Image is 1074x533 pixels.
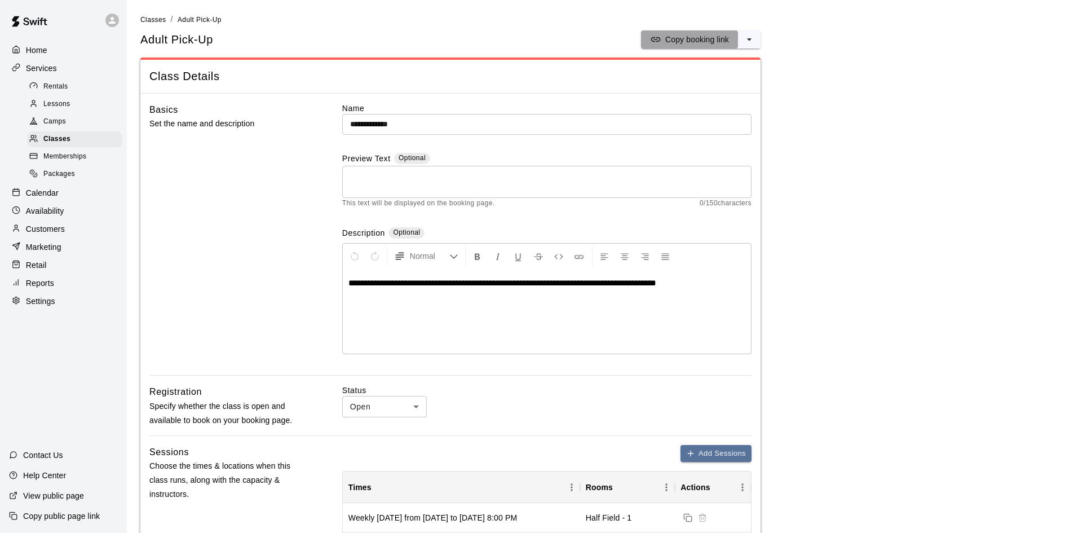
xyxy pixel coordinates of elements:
div: Memberships [27,149,122,165]
a: Availability [9,202,118,219]
p: Contact Us [23,450,63,461]
button: Format Italics [488,246,507,266]
div: Lessons [27,96,122,112]
span: 0 / 150 characters [700,198,752,209]
p: Retail [26,259,47,271]
p: Marketing [26,241,61,253]
button: Formatting Options [390,246,463,266]
a: Memberships [27,148,127,166]
p: Availability [26,205,64,217]
h5: Adult Pick-Up [140,32,213,47]
button: Insert Code [549,246,568,266]
label: Status [342,385,752,396]
p: View public page [23,490,84,501]
p: Copy booking link [665,34,729,45]
span: Memberships [43,151,86,162]
a: Rentals [27,78,127,95]
div: Actions [675,472,751,503]
button: Undo [345,246,364,266]
p: Choose the times & locations when this class runs, along with the capacity & instructors. [149,459,306,502]
label: Description [342,227,385,240]
div: Half Field - 1 [586,512,631,523]
p: Services [26,63,57,74]
p: Home [26,45,47,56]
p: Specify whether the class is open and available to book on your booking page. [149,399,306,428]
h6: Sessions [149,445,189,460]
span: Rentals [43,81,68,92]
button: Format Strikethrough [529,246,548,266]
button: Redo [365,246,384,266]
div: Packages [27,166,122,182]
div: Camps [27,114,122,130]
div: split button [641,30,761,49]
h6: Registration [149,385,202,399]
a: Services [9,60,118,77]
a: Classes [140,15,166,24]
div: Classes [27,131,122,147]
a: Lessons [27,95,127,113]
button: Justify Align [656,246,675,266]
span: Class Details [149,69,752,84]
a: Settings [9,293,118,310]
span: This text will be displayed on the booking page. [342,198,495,209]
div: Rooms [586,472,613,503]
button: Insert Link [569,246,589,266]
a: Camps [27,113,127,131]
div: Actions [680,472,710,503]
div: Weekly on Wednesday from 8/20/2025 to 12/17/2025 at 8:00 PM [348,512,517,523]
a: Calendar [9,184,118,201]
label: Preview Text [342,153,391,166]
button: select merge strategy [738,30,761,49]
li: / [170,14,173,25]
button: Sort [613,479,629,495]
h6: Basics [149,103,178,117]
button: Right Align [635,246,655,266]
button: Menu [658,479,675,496]
nav: breadcrumb [140,14,1060,26]
a: Customers [9,221,118,237]
button: Left Align [595,246,614,266]
span: Packages [43,169,75,180]
button: Format Underline [509,246,528,266]
p: Calendar [26,187,59,199]
a: Reports [9,275,118,292]
button: Center Align [615,246,634,266]
button: Add Sessions [680,445,752,462]
span: Adult Pick-Up [178,16,222,24]
p: Help Center [23,470,66,481]
p: Reports [26,277,54,289]
div: Rentals [27,79,122,95]
a: Classes [27,131,127,148]
button: Sort [372,479,387,495]
a: Packages [27,166,127,183]
span: Classes [43,134,70,145]
span: Normal [410,250,449,262]
p: Customers [26,223,65,235]
button: Menu [563,479,580,496]
button: Menu [734,479,751,496]
button: Duplicate sessions [680,510,695,525]
span: Classes [140,16,166,24]
a: Retail [9,257,118,274]
label: Name [342,103,752,114]
p: Copy public page link [23,510,100,522]
a: Home [9,42,118,59]
span: Optional [399,154,426,162]
p: Settings [26,296,55,307]
a: Marketing [9,239,118,256]
div: Open [342,396,427,417]
span: Session cannot be deleted because it is in the past [695,512,710,521]
div: Rooms [580,472,675,503]
span: Camps [43,116,66,127]
button: Format Bold [468,246,487,266]
div: Times [348,472,372,503]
